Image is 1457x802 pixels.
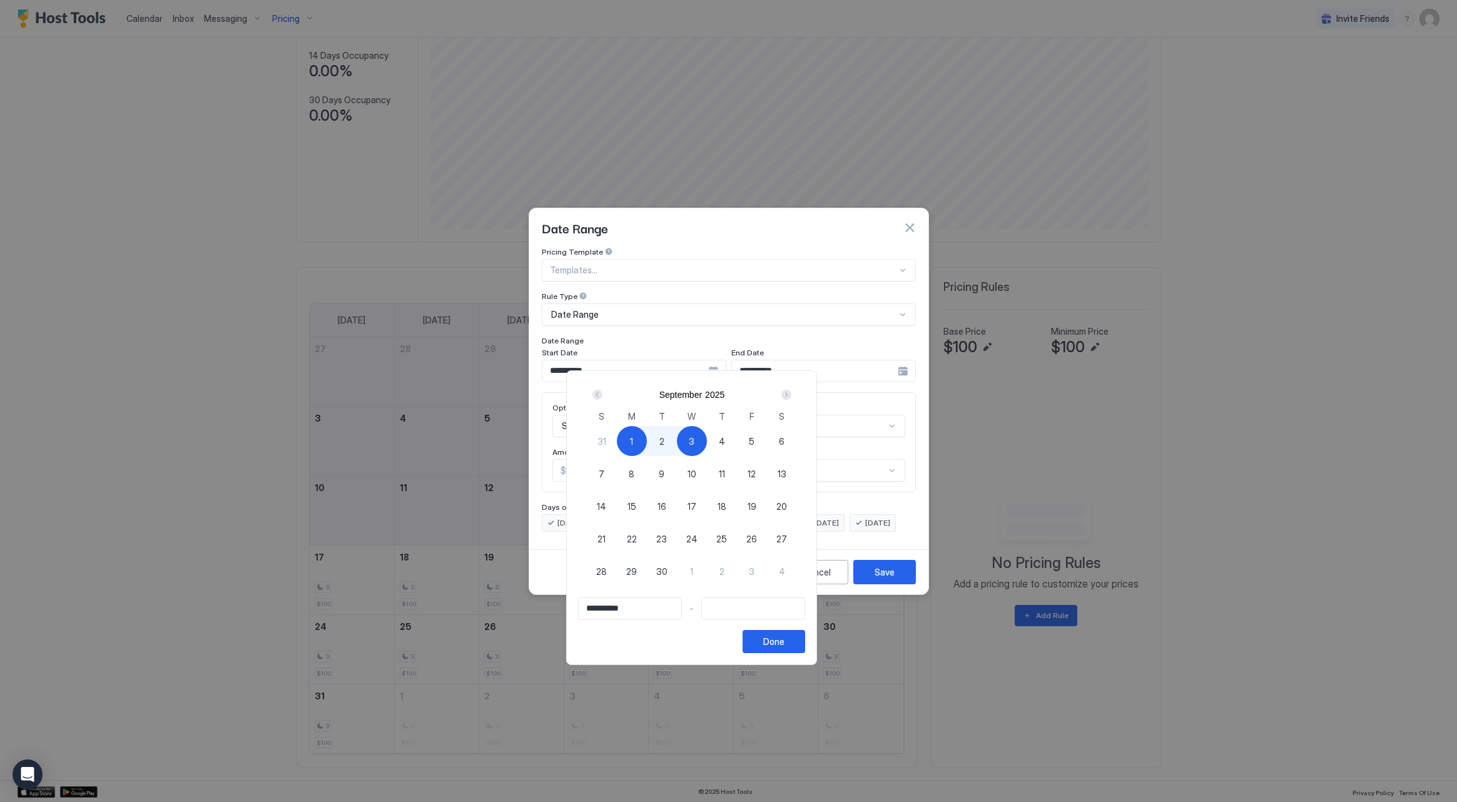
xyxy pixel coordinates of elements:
button: 15 [617,491,647,521]
button: 29 [617,556,647,586]
span: 11 [719,467,725,480]
span: 17 [688,500,696,513]
span: 9 [659,467,664,480]
span: 16 [657,500,666,513]
span: 20 [776,500,787,513]
span: 30 [656,565,668,578]
span: M [628,410,636,423]
button: 20 [767,491,797,521]
span: 25 [716,532,727,546]
span: 8 [629,467,634,480]
button: 23 [647,524,677,554]
button: 7 [587,459,617,489]
button: 18 [707,491,737,521]
input: Input Field [579,598,681,619]
span: 1 [630,435,633,448]
button: 8 [617,459,647,489]
button: 4 [707,426,737,456]
span: 19 [748,500,756,513]
button: Next [777,387,794,402]
button: 2 [707,556,737,586]
button: 6 [767,426,797,456]
span: F [749,410,754,423]
span: 13 [778,467,786,480]
button: 22 [617,524,647,554]
button: 2 [647,426,677,456]
span: 15 [627,500,636,513]
span: 26 [746,532,757,546]
span: 5 [749,435,754,448]
button: 28 [587,556,617,586]
span: 2 [659,435,664,448]
button: 26 [737,524,767,554]
span: - [689,603,694,614]
span: 1 [690,565,693,578]
input: Input Field [702,598,805,619]
div: Done [763,635,784,648]
span: T [659,410,665,423]
span: 14 [597,500,606,513]
button: 21 [587,524,617,554]
button: 1 [617,426,647,456]
button: September [659,390,702,400]
span: 27 [776,532,787,546]
span: 3 [689,435,694,448]
button: 13 [767,459,797,489]
button: 5 [737,426,767,456]
button: Prev [590,387,607,402]
button: 17 [677,491,707,521]
span: 31 [597,435,606,448]
span: 4 [719,435,725,448]
button: 16 [647,491,677,521]
button: 19 [737,491,767,521]
span: W [688,410,696,423]
span: T [719,410,725,423]
button: 3 [737,556,767,586]
button: 25 [707,524,737,554]
span: 28 [596,565,607,578]
span: S [599,410,604,423]
span: 3 [749,565,754,578]
span: 18 [718,500,726,513]
span: 24 [686,532,698,546]
span: 4 [779,565,785,578]
button: 31 [587,426,617,456]
span: 12 [748,467,756,480]
span: 22 [627,532,637,546]
button: 3 [677,426,707,456]
button: 30 [647,556,677,586]
span: 2 [719,565,724,578]
span: 29 [626,565,637,578]
button: 10 [677,459,707,489]
button: 14 [587,491,617,521]
button: 12 [737,459,767,489]
button: 2025 [705,390,724,400]
button: 9 [647,459,677,489]
span: S [779,410,784,423]
button: 1 [677,556,707,586]
button: Done [743,630,805,653]
span: 6 [779,435,784,448]
div: Open Intercom Messenger [13,759,43,789]
button: 27 [767,524,797,554]
button: 11 [707,459,737,489]
span: 7 [599,467,604,480]
button: 24 [677,524,707,554]
button: 4 [767,556,797,586]
span: 23 [656,532,667,546]
span: 21 [597,532,606,546]
span: 10 [688,467,696,480]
